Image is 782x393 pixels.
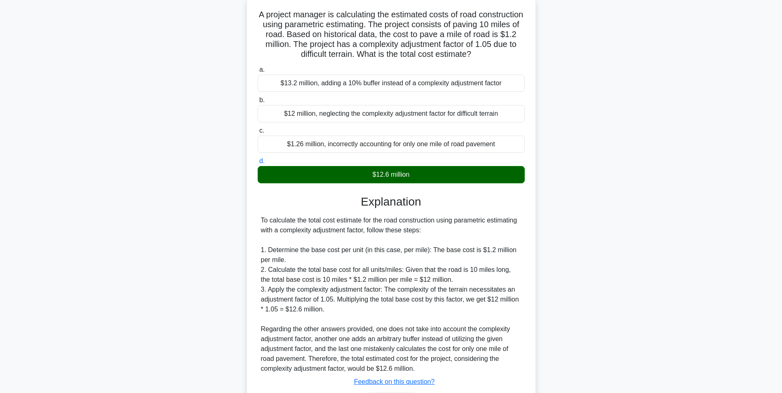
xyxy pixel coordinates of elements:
[259,157,265,164] span: d.
[257,9,526,60] h5: A project manager is calculating the estimated costs of road construction using parametric estima...
[259,127,264,134] span: c.
[354,378,435,385] a: Feedback on this question?
[258,136,525,153] div: $1.26 million, incorrectly accounting for only one mile of road pavement
[261,215,521,374] div: To calculate the total cost estimate for the road construction using parametric estimating with a...
[259,66,265,73] span: a.
[258,166,525,183] div: $12.6 million
[258,105,525,122] div: $12 million, neglecting the complexity adjustment factor for difficult terrain
[258,75,525,92] div: $13.2 million, adding a 10% buffer instead of a complexity adjustment factor
[263,195,520,209] h3: Explanation
[259,96,265,103] span: b.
